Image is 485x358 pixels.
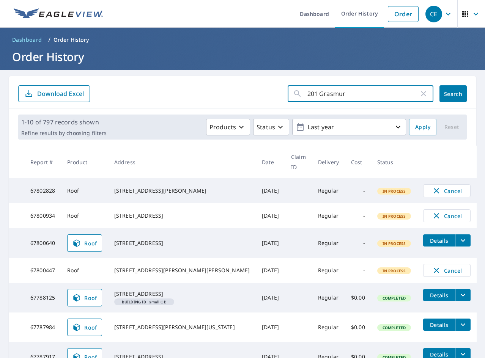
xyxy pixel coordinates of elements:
span: In Process [378,241,411,246]
span: Search [446,90,461,97]
a: Roof [67,289,102,306]
button: Status [253,119,289,135]
th: Claim ID [285,146,312,178]
a: Order [388,6,419,22]
nav: breadcrumb [9,34,476,46]
td: 67800640 [24,228,61,258]
span: Roof [72,293,97,302]
td: 67788125 [24,283,61,312]
td: Regular [312,228,345,258]
button: detailsBtn-67787984 [423,319,455,331]
th: Product [61,146,108,178]
button: Download Excel [18,85,90,102]
td: [DATE] [256,258,285,283]
span: Cancel [431,186,463,195]
th: Cost [345,146,371,178]
button: Apply [409,119,436,135]
div: CE [425,6,442,22]
div: [STREET_ADDRESS][PERSON_NAME][PERSON_NAME] [114,267,250,274]
td: Regular [312,258,345,283]
button: Cancel [423,264,471,277]
p: Download Excel [37,89,84,98]
span: Cancel [431,211,463,220]
td: Regular [312,203,345,228]
input: Address, Report #, Claim ID, etc. [307,83,419,104]
div: [STREET_ADDRESS] [114,239,250,247]
p: Refine results by choosing filters [21,130,107,137]
td: $0.00 [345,312,371,342]
span: Cancel [431,266,463,275]
td: Roof [61,178,108,203]
td: - [345,228,371,258]
button: Cancel [423,184,471,197]
p: Products [209,122,236,132]
td: Roof [61,203,108,228]
td: [DATE] [256,228,285,258]
td: Roof [61,258,108,283]
button: Search [439,85,467,102]
td: [DATE] [256,283,285,312]
button: Products [206,119,250,135]
img: EV Logo [14,8,103,20]
div: [STREET_ADDRESS] [114,212,250,220]
td: 67802828 [24,178,61,203]
span: In Process [378,268,411,273]
td: [DATE] [256,203,285,228]
span: small OB [117,300,171,304]
span: Roof [72,239,97,248]
p: 1-10 of 797 records shown [21,118,107,127]
button: filesDropdownBtn-67787984 [455,319,471,331]
td: $0.00 [345,283,371,312]
span: In Process [378,214,411,219]
em: Building ID [122,300,146,304]
p: Last year [305,121,394,134]
th: Date [256,146,285,178]
td: Regular [312,283,345,312]
th: Report # [24,146,61,178]
span: Completed [378,325,410,330]
th: Address [108,146,256,178]
td: - [345,258,371,283]
a: Dashboard [9,34,45,46]
button: filesDropdownBtn-67800640 [455,234,471,247]
button: detailsBtn-67800640 [423,234,455,247]
td: 67787984 [24,312,61,342]
span: Apply [415,122,430,132]
button: filesDropdownBtn-67788125 [455,289,471,301]
button: Cancel [423,209,471,222]
td: 67800447 [24,258,61,283]
li: / [48,35,50,44]
a: Roof [67,319,102,336]
div: [STREET_ADDRESS][PERSON_NAME] [114,187,250,195]
td: [DATE] [256,312,285,342]
div: [STREET_ADDRESS][PERSON_NAME][US_STATE] [114,323,250,331]
span: Completed [378,295,410,301]
span: In Process [378,188,411,194]
h1: Order History [9,49,476,64]
button: Last year [292,119,406,135]
th: Delivery [312,146,345,178]
td: [DATE] [256,178,285,203]
span: Details [428,351,450,358]
span: Details [428,292,450,299]
span: Details [428,237,450,244]
span: Dashboard [12,36,42,44]
button: detailsBtn-67788125 [423,289,455,301]
td: - [345,203,371,228]
td: Regular [312,312,345,342]
p: Order History [54,36,89,44]
td: - [345,178,371,203]
div: [STREET_ADDRESS] [114,290,250,298]
th: Status [371,146,417,178]
a: Roof [67,234,102,252]
td: Regular [312,178,345,203]
span: Details [428,321,450,328]
td: 67800934 [24,203,61,228]
p: Status [257,122,275,132]
span: Roof [72,323,97,332]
